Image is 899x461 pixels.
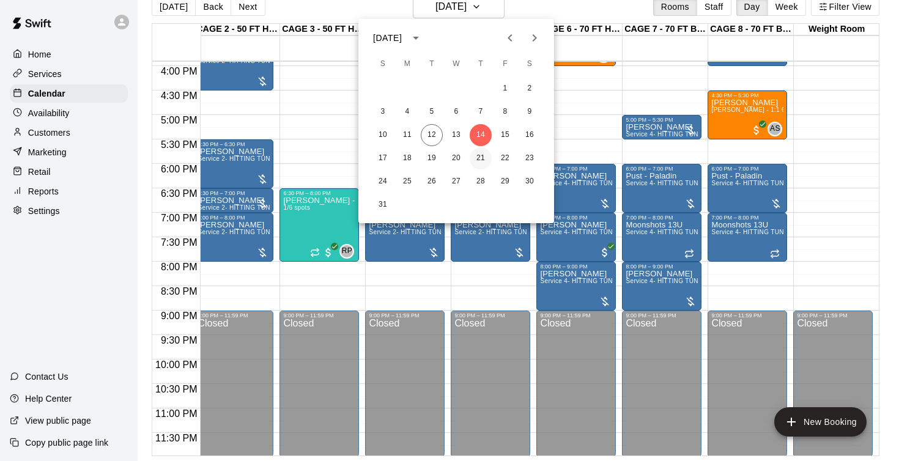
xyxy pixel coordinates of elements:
[372,147,394,169] button: 17
[396,147,418,169] button: 18
[494,52,516,76] span: Friday
[445,101,467,123] button: 6
[519,147,541,169] button: 23
[519,78,541,100] button: 2
[405,28,426,48] button: calendar view is open, switch to year view
[470,52,492,76] span: Thursday
[445,147,467,169] button: 20
[421,147,443,169] button: 19
[372,124,394,146] button: 10
[470,171,492,193] button: 28
[470,101,492,123] button: 7
[519,171,541,193] button: 30
[421,171,443,193] button: 26
[494,78,516,100] button: 1
[396,124,418,146] button: 11
[373,32,402,45] div: [DATE]
[519,124,541,146] button: 16
[494,171,516,193] button: 29
[421,124,443,146] button: 12
[445,171,467,193] button: 27
[421,101,443,123] button: 5
[445,124,467,146] button: 13
[445,52,467,76] span: Wednesday
[470,124,492,146] button: 14
[494,101,516,123] button: 8
[396,52,418,76] span: Monday
[372,52,394,76] span: Sunday
[372,171,394,193] button: 24
[494,147,516,169] button: 22
[372,101,394,123] button: 3
[498,26,522,50] button: Previous month
[421,52,443,76] span: Tuesday
[372,194,394,216] button: 31
[519,52,541,76] span: Saturday
[470,147,492,169] button: 21
[396,171,418,193] button: 25
[519,101,541,123] button: 9
[522,26,547,50] button: Next month
[494,124,516,146] button: 15
[396,101,418,123] button: 4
